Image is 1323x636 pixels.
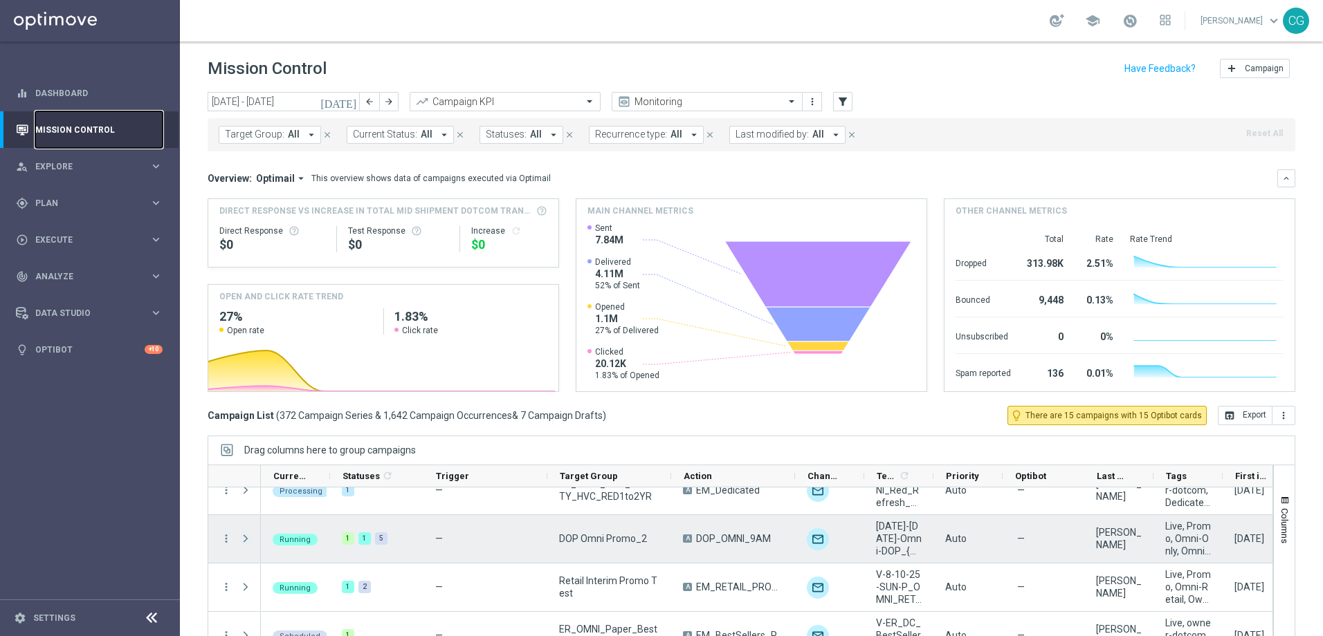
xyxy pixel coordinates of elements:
h4: OPEN AND CLICK RATE TREND [219,290,343,303]
span: Target Group: [225,129,284,140]
button: close [846,127,858,142]
i: keyboard_arrow_right [149,306,163,319]
span: DOP_OMNI_9AM [696,532,771,545]
span: 372 Campaign Series & 1,642 Campaign Occurrences [280,409,512,422]
i: open_in_browser [1224,410,1235,421]
div: 5 [375,532,387,545]
button: Target Group: All arrow_drop_down [219,126,321,144]
i: arrow_forward [384,97,394,106]
button: open_in_browser Export [1218,406,1272,425]
div: Row Groups [244,445,416,456]
span: Live, Promo, Omni-Retail, Owner-Retail, owner-retail-promo [1165,568,1211,606]
span: Statuses: [486,129,527,140]
span: 1.1M [595,312,659,325]
h2: 27% [219,308,372,325]
a: Dashboard [35,75,163,111]
div: Optimail [807,528,829,550]
span: Trigger [436,471,469,481]
h2: 1.83% [394,308,547,325]
input: Select date range [208,92,360,111]
span: Retail Interim Promo Test [559,574,659,599]
button: lightbulb_outline There are 15 campaigns with 15 Optibot cards [1007,406,1207,425]
span: ER_OMNI_NON_LOYALTY_HVC_RED1to2YR [559,478,659,503]
i: more_vert [220,581,232,593]
div: Mission Control [16,111,163,148]
span: Action [684,471,712,481]
div: 0 [1028,324,1064,346]
div: Dashboard [16,75,163,111]
a: Optibot [35,331,145,368]
button: Data Studio keyboard_arrow_right [15,308,163,319]
span: Drag columns here to group campaigns [244,445,416,456]
button: filter_alt [833,92,852,111]
span: Live, Promo, Omni-Only, Omni-Retail, Omni-Dotcom, owner-dotcom-promo, Omni, DOP, omni [1165,520,1211,557]
span: Columns [1279,508,1290,543]
span: Optimail [256,172,295,185]
span: Channel [808,471,841,481]
h3: Overview: [208,172,252,185]
span: Opened [595,301,659,312]
div: John Bruzzese [1096,478,1142,503]
span: Plan [35,199,149,207]
span: — [435,533,443,544]
span: EM_RETAIL_PROMO [696,581,783,593]
span: keyboard_arrow_down [1266,13,1281,28]
colored-tag: Running [273,581,318,594]
i: settings [14,612,26,624]
div: Rate Trend [1130,234,1284,245]
button: more_vert [220,484,232,496]
i: trending_up [415,95,429,109]
i: refresh [382,470,393,481]
button: close [704,127,716,142]
button: Optimail arrow_drop_down [252,172,311,185]
span: 4.11M [595,268,640,280]
div: $0 [219,236,325,253]
button: close [321,127,334,142]
div: Total [1028,234,1064,245]
i: refresh [899,470,910,481]
div: CG [1283,8,1309,34]
div: Analyze [16,270,149,283]
i: more_vert [1278,410,1289,421]
div: Mary Musialowski [1096,574,1142,599]
i: arrow_drop_down [830,129,842,141]
button: Mission Control [15,124,163,135]
div: 1 [342,581,354,593]
i: person_search [16,160,28,173]
div: Dropped [956,251,1011,273]
span: Sent [595,223,623,234]
span: Optibot [1015,471,1046,481]
a: Mission Control [35,111,163,148]
span: Delivered [595,256,640,268]
div: +10 [145,345,163,354]
button: more_vert [805,93,819,110]
button: play_circle_outline Execute keyboard_arrow_right [15,234,163,245]
span: All [530,129,542,140]
i: keyboard_arrow_right [149,270,163,283]
span: Tags [1166,471,1187,481]
span: Direct Response VS Increase In Total Mid Shipment Dotcom Transaction Amount [219,205,532,217]
span: All [670,129,682,140]
button: arrow_forward [379,92,399,111]
div: 1 [342,532,354,545]
i: arrow_drop_down [688,129,700,141]
div: 9,448 [1028,288,1064,310]
i: [DATE] [320,95,358,108]
button: Current Status: All arrow_drop_down [347,126,454,144]
div: 11 Aug 2025, Monday [1234,532,1264,545]
button: keyboard_arrow_down [1277,169,1295,187]
span: Statuses [343,471,380,481]
button: Last modified by: All arrow_drop_down [729,126,846,144]
button: equalizer Dashboard [15,88,163,99]
span: Explore [35,162,149,171]
input: Have Feedback? [1124,64,1196,73]
i: close [455,130,465,140]
span: Auto [945,533,967,544]
button: person_search Explore keyboard_arrow_right [15,161,163,172]
span: Last Modified By [1097,471,1130,481]
div: $0 [348,236,448,253]
span: Open rate [227,325,264,336]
